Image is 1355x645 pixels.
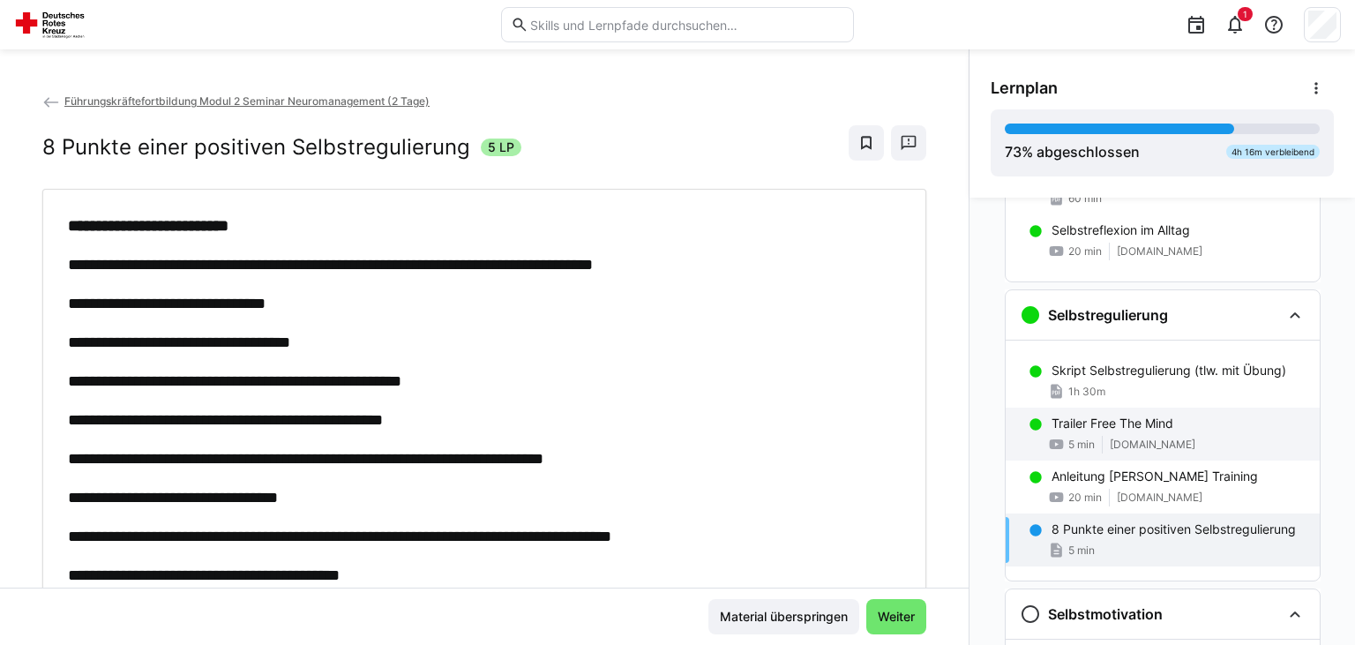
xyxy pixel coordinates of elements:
p: Trailer Free The Mind [1052,415,1173,432]
span: Weiter [875,608,917,626]
span: 1 [1243,9,1247,19]
span: [DOMAIN_NAME] [1117,491,1202,505]
div: 4h 16m verbleibend [1226,145,1320,159]
input: Skills und Lernpfade durchsuchen… [528,17,844,33]
p: Skript Selbstregulierung (tlw. mit Übung) [1052,362,1286,379]
span: 73 [1005,143,1022,161]
span: [DOMAIN_NAME] [1110,438,1195,452]
span: 60 min [1068,191,1102,206]
span: 20 min [1068,491,1102,505]
button: Material überspringen [708,599,859,634]
span: 5 LP [488,139,514,156]
span: 5 min [1068,438,1095,452]
span: Lernplan [991,79,1058,98]
span: 5 min [1068,544,1095,558]
span: Führungskräftefortbildung Modul 2 Seminar Neuromanagement (2 Tage) [64,94,430,108]
h3: Selbstregulierung [1048,306,1168,324]
span: 1h 30m [1068,385,1105,399]
button: Weiter [866,599,926,634]
a: Führungskräftefortbildung Modul 2 Seminar Neuromanagement (2 Tage) [42,94,430,108]
p: 8 Punkte einer positiven Selbstregulierung [1052,521,1296,538]
p: Selbstreflexion im Alltag [1052,221,1190,239]
span: Material überspringen [717,608,850,626]
p: Anleitung [PERSON_NAME] Training [1052,468,1258,485]
h3: Selbstmotivation [1048,605,1163,623]
span: [DOMAIN_NAME] [1117,244,1202,259]
h2: 8 Punkte einer positiven Selbstregulierung [42,134,470,161]
div: % abgeschlossen [1005,141,1140,162]
span: 20 min [1068,244,1102,259]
